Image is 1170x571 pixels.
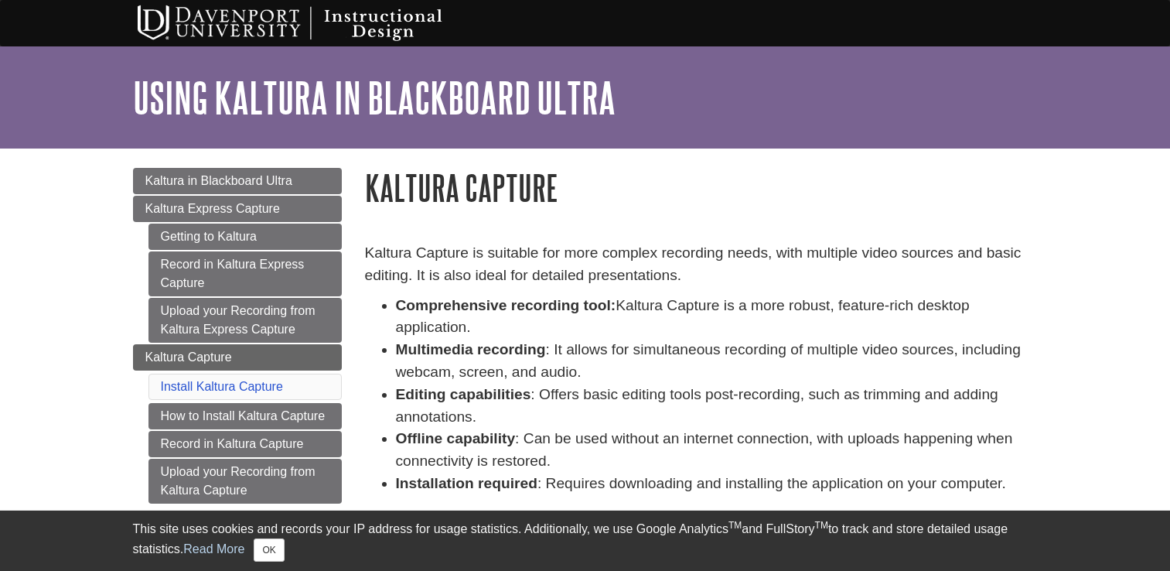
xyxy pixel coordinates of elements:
strong: Multimedia recording [396,341,546,357]
img: Davenport University Instructional Design [125,4,496,43]
a: Using Kaltura in Blackboard Ultra [133,74,616,121]
a: Kaltura in Blackboard Ultra [133,168,342,194]
strong: Comprehensive recording tool: [396,297,616,313]
strong: Offline capability [396,430,516,446]
p: Kaltura Capture is suitable for more complex recording needs, with multiple video sources and bas... [365,242,1038,287]
a: Read More [183,542,244,556]
a: Upload your Recording from Kaltura Capture [148,459,342,504]
a: Getting to Kaltura [148,224,342,250]
a: How to Install Kaltura Capture [148,403,342,429]
sup: TM [815,520,828,531]
button: Close [254,539,284,562]
li: : Requires downloading and installing the application on your computer. [396,473,1038,495]
a: Record in Kaltura Capture [148,431,342,457]
a: Kaltura Capture [133,344,342,371]
a: Kaltura Express Capture [133,196,342,222]
h1: Kaltura Capture [365,168,1038,207]
div: This site uses cookies and records your IP address for usage statistics. Additionally, we use Goo... [133,520,1038,562]
div: Guide Page Menu [133,168,342,504]
span: Kaltura Express Capture [145,202,280,215]
sup: TM [728,520,742,531]
a: Install Kaltura Capture [161,380,283,393]
li: Kaltura Capture is a more robust, feature-rich desktop application. [396,295,1038,340]
span: Kaltura Capture [145,350,232,364]
li: : It allows for simultaneous recording of multiple video sources, including webcam, screen, and a... [396,339,1038,384]
span: Kaltura in Blackboard Ultra [145,174,292,187]
a: Upload your Recording from Kaltura Express Capture [148,298,342,343]
li: : Can be used without an internet connection, with uploads happening when connectivity is restored. [396,428,1038,473]
strong: Editing capabilities [396,386,531,402]
strong: Installation required [396,475,537,491]
a: Record in Kaltura Express Capture [148,251,342,296]
li: : Offers basic editing tools post-recording, such as trimming and adding annotations. [396,384,1038,429]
